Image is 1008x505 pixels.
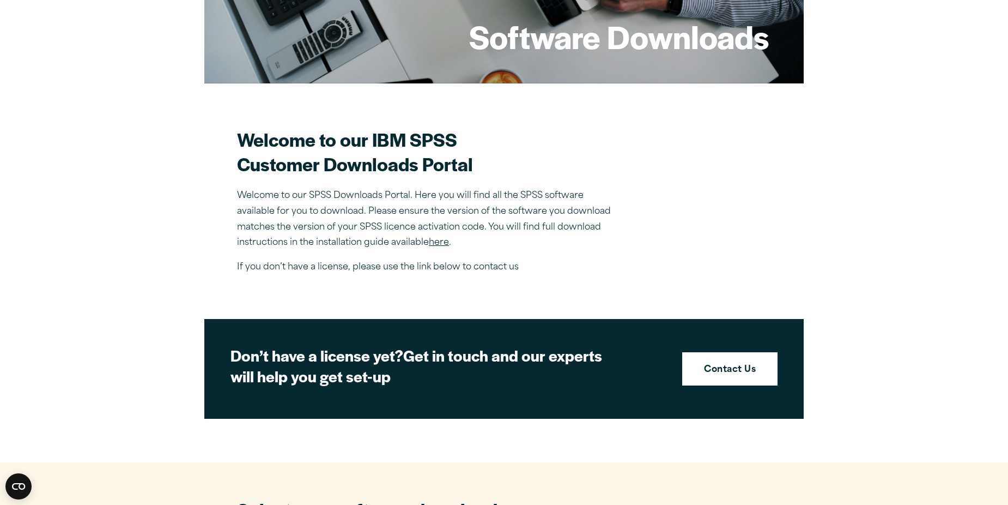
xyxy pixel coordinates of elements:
[237,260,618,275] p: If you don’t have a license, please use the link below to contact us
[704,363,756,377] strong: Contact Us
[469,15,769,58] h1: Software Downloads
[429,238,449,247] a: here
[5,473,32,500] button: Open CMP widget
[682,352,778,386] a: Contact Us
[230,344,403,366] strong: Don’t have a license yet?
[237,127,618,176] h2: Welcome to our IBM SPSS Customer Downloads Portal
[237,188,618,251] p: Welcome to our SPSS Downloads Portal. Here you will find all the SPSS software available for you ...
[230,345,612,386] h2: Get in touch and our experts will help you get set-up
